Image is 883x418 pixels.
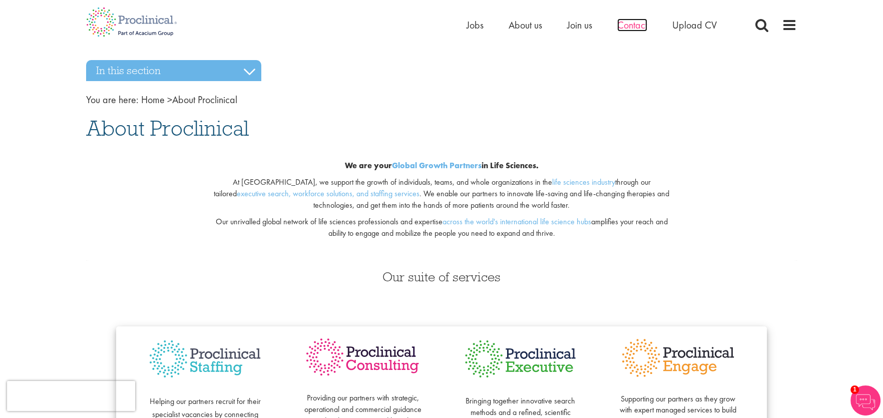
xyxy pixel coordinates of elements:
span: About Proclinical [141,93,237,106]
p: At [GEOGRAPHIC_DATA], we support the growth of individuals, teams, and whole organizations in the... [207,177,676,211]
a: breadcrumb link to Home [141,93,165,106]
a: life sciences industry [552,177,615,187]
h3: Our suite of services [86,270,797,283]
img: Proclinical Staffing [146,336,264,382]
a: Global Growth Partners [391,160,481,171]
img: Proclinical Engage [619,336,737,379]
span: You are here: [86,93,139,106]
iframe: reCAPTCHA [7,381,135,411]
b: We are your in Life Sciences. [344,160,538,171]
img: Proclinical Executive [462,336,579,381]
span: > [167,93,172,106]
span: 1 [850,385,859,394]
span: About Proclinical [86,115,249,142]
h3: In this section [86,60,261,81]
img: Chatbot [850,385,880,415]
a: About us [509,19,542,32]
a: Contact [617,19,647,32]
a: across the world's international life science hubs [442,216,591,227]
a: Join us [567,19,592,32]
img: Proclinical Consulting [304,336,421,378]
p: Our unrivalled global network of life sciences professionals and expertise amplifies your reach a... [207,216,676,239]
a: Jobs [467,19,484,32]
a: executive search, workforce solutions, and staffing services [237,188,419,199]
a: Upload CV [672,19,717,32]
